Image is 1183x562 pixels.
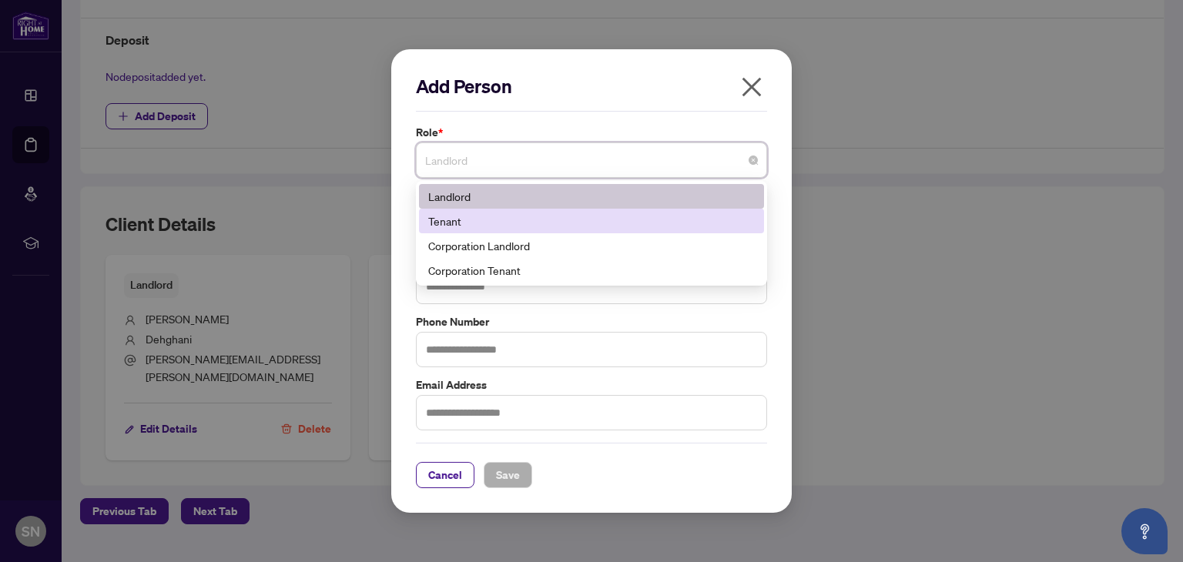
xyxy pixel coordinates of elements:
div: Corporation Landlord [419,233,764,258]
div: Corporation Tenant [428,262,755,279]
div: Landlord [428,188,755,205]
h2: Add Person [416,74,767,99]
span: close [739,75,764,99]
button: Open asap [1121,508,1168,554]
div: Corporation Landlord [428,237,755,254]
button: Cancel [416,462,474,488]
span: close-circle [749,156,758,165]
div: Tenant [428,212,755,229]
label: Role [416,124,767,141]
div: Landlord [419,184,764,209]
label: Phone Number [416,313,767,330]
span: Landlord [425,146,758,175]
button: Save [484,462,532,488]
div: Corporation Tenant [419,258,764,283]
div: Tenant [419,209,764,233]
span: Cancel [428,463,462,487]
label: Email Address [416,376,767,393]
